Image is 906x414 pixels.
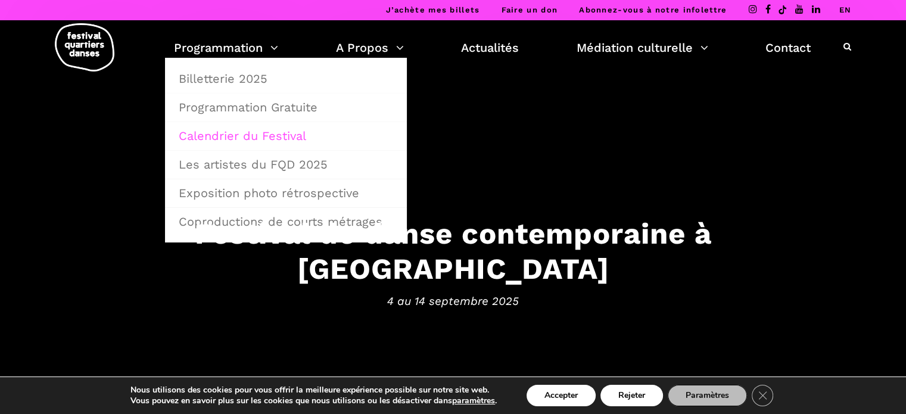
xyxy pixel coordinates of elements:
a: Programmation [174,38,278,58]
a: Abonnez-vous à notre infolettre [579,5,727,14]
a: Billetterie 2025 [172,65,400,92]
button: Rejeter [600,385,663,406]
a: Exposition photo rétrospective [172,179,400,207]
a: Actualités [461,38,519,58]
a: Contact [765,38,811,58]
a: Faire un don [501,5,558,14]
img: logo-fqd-med [55,23,114,71]
p: Vous pouvez en savoir plus sur les cookies que nous utilisons ou les désactiver dans . [130,396,497,406]
a: Programmation Gratuite [172,94,400,121]
button: Accepter [527,385,596,406]
a: Calendrier du Festival [172,122,400,150]
button: Paramètres [668,385,747,406]
a: J’achète mes billets [385,5,480,14]
a: Les artistes du FQD 2025 [172,151,400,178]
a: Médiation culturelle [577,38,708,58]
h3: Festival de danse contemporaine à [GEOGRAPHIC_DATA] [84,216,823,287]
a: EN [839,5,851,14]
button: paramètres [452,396,495,406]
a: Coproductions de courts métrages [172,208,400,235]
span: 4 au 14 septembre 2025 [84,292,823,310]
a: A Propos [336,38,404,58]
button: Close GDPR Cookie Banner [752,385,773,406]
p: Nous utilisons des cookies pour vous offrir la meilleure expérience possible sur notre site web. [130,385,497,396]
